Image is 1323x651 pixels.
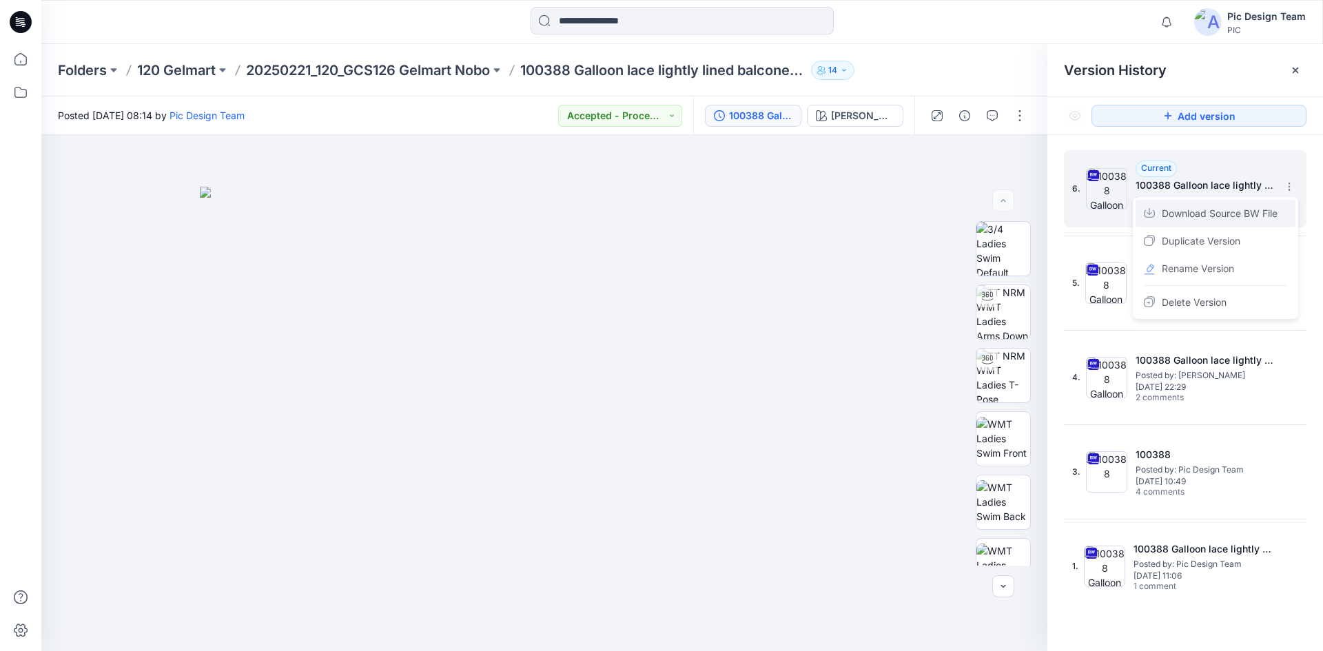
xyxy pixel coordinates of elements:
[1064,105,1086,127] button: Show Hidden Versions
[1086,357,1127,398] img: 100388 Galloon lace lightly lined balconette sugarcup
[1136,369,1273,382] span: Posted by: Libby Wilson
[729,108,792,123] div: 100388 Galloon lace lightly lined balconette sugarcup
[1136,393,1232,404] span: 2 comments
[1136,382,1273,392] span: [DATE] 22:29
[705,105,801,127] button: 100388 Galloon lace lightly lined balconette sugarcup
[954,105,976,127] button: Details
[1290,65,1301,76] button: Close
[1136,487,1232,498] span: 4 comments
[1162,233,1240,249] span: Duplicate Version
[1072,560,1078,572] span: 1.
[1134,541,1271,557] h5: 100388 Galloon lace lightly lined balconette sugarcup
[1064,62,1167,79] span: Version History
[1136,477,1273,486] span: [DATE] 10:49
[1227,8,1306,25] div: Pic Design Team
[1086,168,1127,209] img: 100388 Galloon lace lightly lined balconette sugarcup
[828,63,837,78] p: 14
[1162,260,1234,277] span: Rename Version
[170,110,245,121] a: Pic Design Team
[1136,446,1273,463] h5: 100388
[1072,466,1080,478] span: 3.
[1162,294,1227,311] span: Delete Version
[976,544,1030,587] img: WMT Ladies Swim Left
[246,61,490,80] a: 20250221_120_GCS126 Gelmart Nobo
[1086,451,1127,493] img: 100388
[976,417,1030,460] img: WMT Ladies Swim Front
[976,285,1030,339] img: TT NRM WMT Ladies Arms Down
[1136,177,1273,194] h5: 100388 Galloon lace lightly lined balconette sugarcup
[1194,8,1222,36] img: avatar
[1162,205,1278,222] span: Download Source BW File
[976,222,1030,276] img: 3/4 Ladies Swim Default
[1085,262,1127,304] img: 100388 Galloon lace lightly lined balconette sugarcup
[1227,25,1306,35] div: PIC
[1134,557,1271,571] span: Posted by: Pic Design Team
[807,105,903,127] button: [PERSON_NAME]
[1091,105,1306,127] button: Add version
[137,61,216,80] a: 120 Gelmart
[1072,183,1080,195] span: 6.
[58,61,107,80] a: Folders
[1141,163,1171,173] span: Current
[811,61,854,80] button: 14
[58,108,245,123] span: Posted [DATE] 08:14 by
[1136,352,1273,369] h5: 100388 Galloon lace lightly lined balconette sugarcup
[1136,194,1273,207] span: Posted by: Pic Design Team
[976,349,1030,402] img: TT NRM WMT Ladies T-Pose
[1136,463,1273,477] span: Posted by: Pic Design Team
[1134,571,1271,581] span: [DATE] 11:06
[1072,371,1080,384] span: 4.
[1072,277,1080,289] span: 5.
[1084,546,1125,587] img: 100388 Galloon lace lightly lined balconette sugarcup
[976,480,1030,524] img: WMT Ladies Swim Back
[520,61,806,80] p: 100388 Galloon lace lightly lined balconette sugarcup
[831,108,894,123] div: [PERSON_NAME]
[1134,581,1230,592] span: 1 comment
